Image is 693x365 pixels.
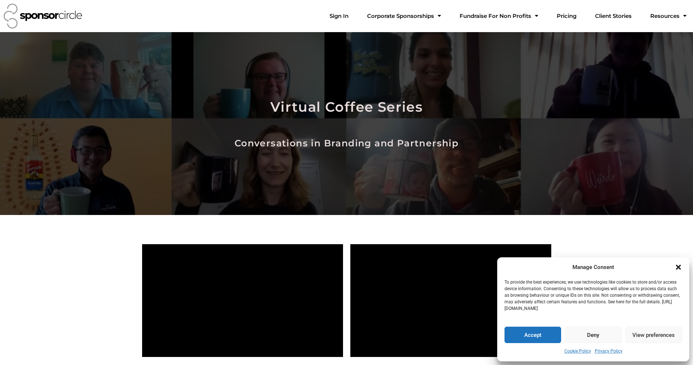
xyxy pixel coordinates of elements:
[551,9,582,23] a: Pricing
[199,137,494,150] h5: Conversations in Branding and Partnership
[142,244,343,357] iframe: YouTube video player
[504,279,681,312] p: To provide the best experiences, we use technologies like cookies to store and/or access device i...
[589,9,637,23] a: Client Stories
[675,264,682,271] div: Close dialogue
[454,9,544,23] a: Fundraise For Non ProfitsMenu Toggle
[361,9,447,23] a: Corporate SponsorshipsMenu Toggle
[504,327,561,343] button: Accept
[564,347,591,356] a: Cookie Policy
[350,244,551,357] iframe: YouTube video player
[625,327,682,343] button: View preferences
[324,9,354,23] a: Sign In
[595,347,622,356] a: Privacy Policy
[199,97,494,117] h2: Virtual Coffee Series
[565,327,621,343] button: Deny
[644,9,692,23] a: Resources
[572,263,614,272] div: Manage Consent
[324,9,692,23] nav: Menu
[4,4,82,28] img: Sponsor Circle logo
